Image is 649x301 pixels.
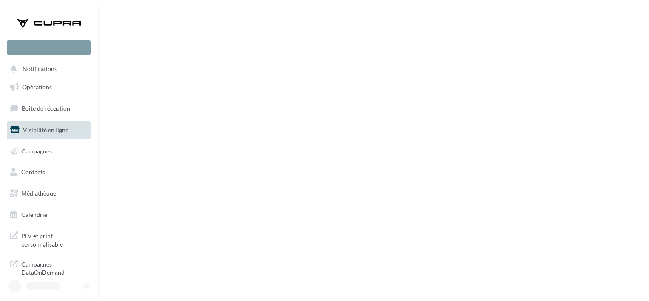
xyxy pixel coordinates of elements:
span: Campagnes DataOnDemand [21,258,87,277]
a: Opérations [5,78,93,96]
a: Campagnes [5,142,93,160]
a: Calendrier [5,206,93,224]
span: Notifications [23,65,57,73]
div: Nouvelle campagne [7,40,91,55]
span: Calendrier [21,211,50,218]
span: Opérations [22,83,52,91]
span: Campagnes [21,147,52,154]
a: Médiathèque [5,185,93,202]
a: Boîte de réception [5,99,93,117]
a: Visibilité en ligne [5,121,93,139]
a: PLV et print personnalisable [5,227,93,252]
span: Visibilité en ligne [23,126,68,133]
span: Contacts [21,168,45,176]
span: Médiathèque [21,190,56,197]
span: Boîte de réception [22,105,70,112]
a: Campagnes DataOnDemand [5,255,93,280]
a: Contacts [5,163,93,181]
span: PLV et print personnalisable [21,230,87,248]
